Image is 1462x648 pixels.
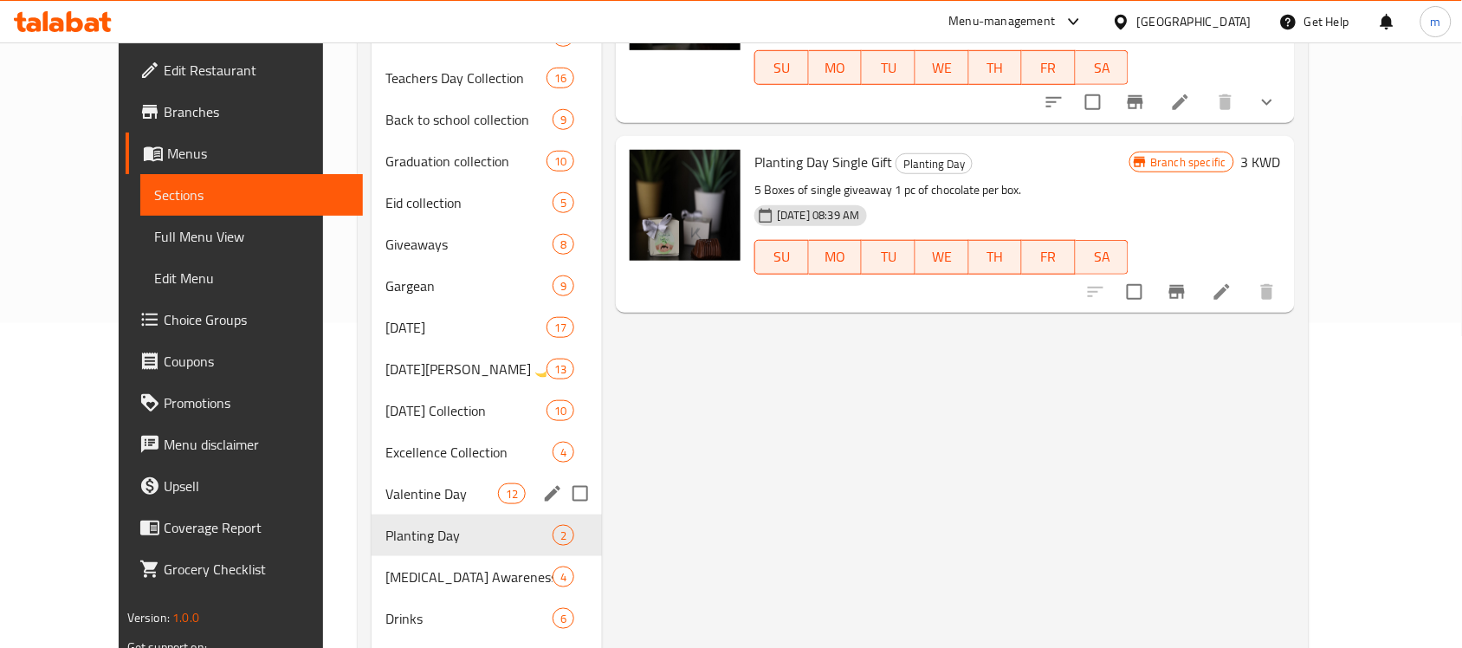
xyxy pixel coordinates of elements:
a: Edit Restaurant [126,49,363,91]
span: SU [762,244,802,269]
span: Coupons [164,351,349,372]
button: MO [809,240,863,275]
div: Valentine Day12edit [372,473,602,515]
span: SA [1083,244,1122,269]
a: Branches [126,91,363,133]
span: [DATE] 08:39 AM [770,207,866,224]
div: Excellence Collection [385,442,553,463]
a: Choice Groups [126,299,363,340]
button: MO [809,50,863,85]
span: TH [976,55,1016,81]
a: Menus [126,133,363,174]
span: Planting Day Single Gift [754,149,892,175]
span: m [1431,12,1441,31]
button: TU [862,240,915,275]
div: [MEDICAL_DATA] Awareness Month4 [372,556,602,598]
span: [DATE][PERSON_NAME] 🌙 [385,359,547,379]
div: Teachers Day Collection16 [372,57,602,99]
div: Excellence Collection4 [372,431,602,473]
span: [MEDICAL_DATA] Awareness Month [385,567,553,587]
div: Planting Day [385,525,553,546]
span: TU [869,55,909,81]
span: MO [816,55,856,81]
span: [DATE] [385,317,547,338]
span: 9 [553,278,573,295]
button: FR [1022,240,1076,275]
button: WE [915,50,969,85]
div: Back to school collection [385,109,553,130]
button: sort-choices [1033,81,1075,123]
button: SU [754,240,809,275]
a: Edit menu item [1212,282,1232,302]
a: Full Menu View [140,216,363,257]
div: items [547,400,574,421]
a: Upsell [126,465,363,507]
span: MO [816,244,856,269]
span: Choice Groups [164,309,349,330]
div: items [553,275,574,296]
p: 5 Boxes of single giveaway 1 pc of chocolate per box. [754,179,1129,201]
span: Edit Menu [154,268,349,288]
div: Mother's Day [385,317,547,338]
div: items [553,442,574,463]
div: [GEOGRAPHIC_DATA] [1137,12,1252,31]
span: Select to update [1075,84,1111,120]
button: show more [1246,81,1288,123]
a: Sections [140,174,363,216]
button: delete [1246,271,1288,313]
button: SU [754,50,809,85]
button: Branch-specific-item [1156,271,1198,313]
button: FR [1022,50,1076,85]
a: Menu disclaimer [126,424,363,465]
span: 1.0.0 [173,606,200,629]
span: Branch specific [1144,154,1233,171]
span: FR [1029,244,1069,269]
span: [DATE] Collection [385,400,547,421]
span: Promotions [164,392,349,413]
span: Coverage Report [164,517,349,538]
a: Grocery Checklist [126,548,363,590]
a: Promotions [126,382,363,424]
div: Planting Day2 [372,515,602,556]
div: items [553,608,574,629]
span: Sections [154,185,349,205]
div: items [553,567,574,587]
span: Teachers Day Collection [385,68,547,88]
span: Menus [167,143,349,164]
div: items [553,234,574,255]
span: FR [1029,55,1069,81]
span: Drinks [385,608,553,629]
svg: Show Choices [1257,92,1278,113]
span: Giveaways [385,234,553,255]
span: TU [869,244,909,269]
span: 8 [553,237,573,253]
div: items [547,317,574,338]
div: Eid collection5 [372,182,602,224]
span: WE [922,55,962,81]
span: Eid collection [385,192,553,213]
span: TH [976,244,1016,269]
span: WE [922,244,962,269]
div: Graduation collection [385,151,547,172]
div: Giveaways8 [372,224,602,265]
span: Full Menu View [154,226,349,247]
span: Grocery Checklist [164,559,349,580]
span: 10 [547,153,573,170]
span: SU [762,55,802,81]
span: 6 [553,611,573,627]
span: Branches [164,101,349,122]
div: Drinks6 [372,598,602,639]
div: items [547,151,574,172]
div: items [553,109,574,130]
span: 4 [553,569,573,586]
button: WE [915,240,969,275]
div: Back to school collection9 [372,99,602,140]
button: SA [1076,240,1129,275]
h6: 3 KWD [1241,150,1281,174]
a: Coverage Report [126,507,363,548]
div: National Day Collection [385,400,547,421]
span: Select to update [1116,274,1153,310]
